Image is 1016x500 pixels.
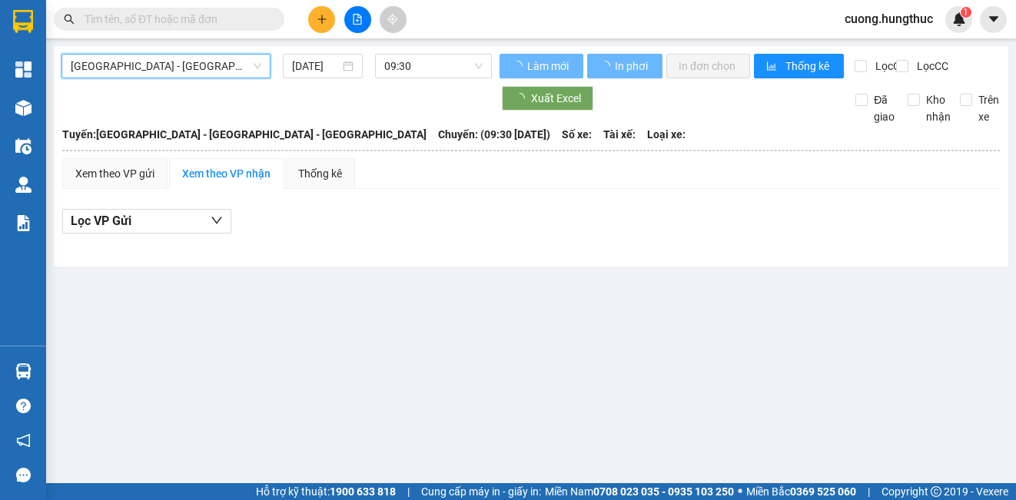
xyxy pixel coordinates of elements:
[71,55,261,78] span: Bắc Ninh - Hà Nội - Tân Kỳ
[387,14,398,25] span: aim
[344,6,371,33] button: file-add
[16,433,31,448] span: notification
[920,91,957,125] span: Kho nhận
[738,488,742,495] span: ⚪️
[45,12,161,139] b: XE GIƯỜNG NẰM CAO CẤP HÙNG THỤC
[911,58,951,75] span: Lọc CC
[15,138,32,154] img: warehouse-icon
[256,483,396,500] span: Hỗ trợ kỹ thuật:
[71,211,131,230] span: Lọc VP Gửi
[15,100,32,116] img: warehouse-icon
[868,91,901,125] span: Đã giao
[16,399,31,413] span: question-circle
[380,6,407,33] button: aim
[13,10,33,33] img: logo-vxr
[980,6,1007,33] button: caret-down
[615,58,650,75] span: In phơi
[603,126,636,143] span: Tài xế:
[952,12,966,26] img: icon-new-feature
[211,214,223,227] span: down
[352,14,363,25] span: file-add
[512,61,525,71] span: loading
[182,165,271,182] div: Xem theo VP nhận
[64,14,75,25] span: search
[961,7,971,18] sup: 1
[8,40,37,117] img: logo.jpg
[317,14,327,25] span: plus
[599,61,613,71] span: loading
[593,485,734,498] strong: 0708 023 035 - 0935 103 250
[790,485,856,498] strong: 0369 525 060
[545,483,734,500] span: Miền Nam
[15,215,32,231] img: solution-icon
[868,483,870,500] span: |
[746,483,856,500] span: Miền Bắc
[75,165,154,182] div: Xem theo VP gửi
[647,126,686,143] span: Loại xe:
[85,11,266,28] input: Tìm tên, số ĐT hoặc mã đơn
[963,7,968,18] span: 1
[438,126,550,143] span: Chuyến: (09:30 [DATE])
[502,86,593,111] button: Xuất Excel
[421,483,541,500] span: Cung cấp máy in - giấy in:
[931,486,941,497] span: copyright
[832,9,945,28] span: cuong.hungthuc
[15,363,32,379] img: warehouse-icon
[62,128,427,141] b: Tuyến: [GEOGRAPHIC_DATA] - [GEOGRAPHIC_DATA] - [GEOGRAPHIC_DATA]
[15,177,32,193] img: warehouse-icon
[666,54,750,78] button: In đơn chọn
[754,54,844,78] button: bar-chartThống kê
[562,126,592,143] span: Số xe:
[587,54,662,78] button: In phơi
[785,58,832,75] span: Thống kê
[766,61,779,73] span: bar-chart
[308,6,335,33] button: plus
[298,165,342,182] div: Thống kê
[972,91,1005,125] span: Trên xe
[384,55,483,78] span: 09:30
[62,209,231,233] button: Lọc VP Gửi
[15,61,32,78] img: dashboard-icon
[330,485,396,498] strong: 1900 633 818
[292,58,340,75] input: 13/08/2025
[987,12,1001,26] span: caret-down
[869,58,909,75] span: Lọc CR
[527,58,571,75] span: Làm mới
[407,483,410,500] span: |
[500,54,583,78] button: Làm mới
[16,468,31,482] span: message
